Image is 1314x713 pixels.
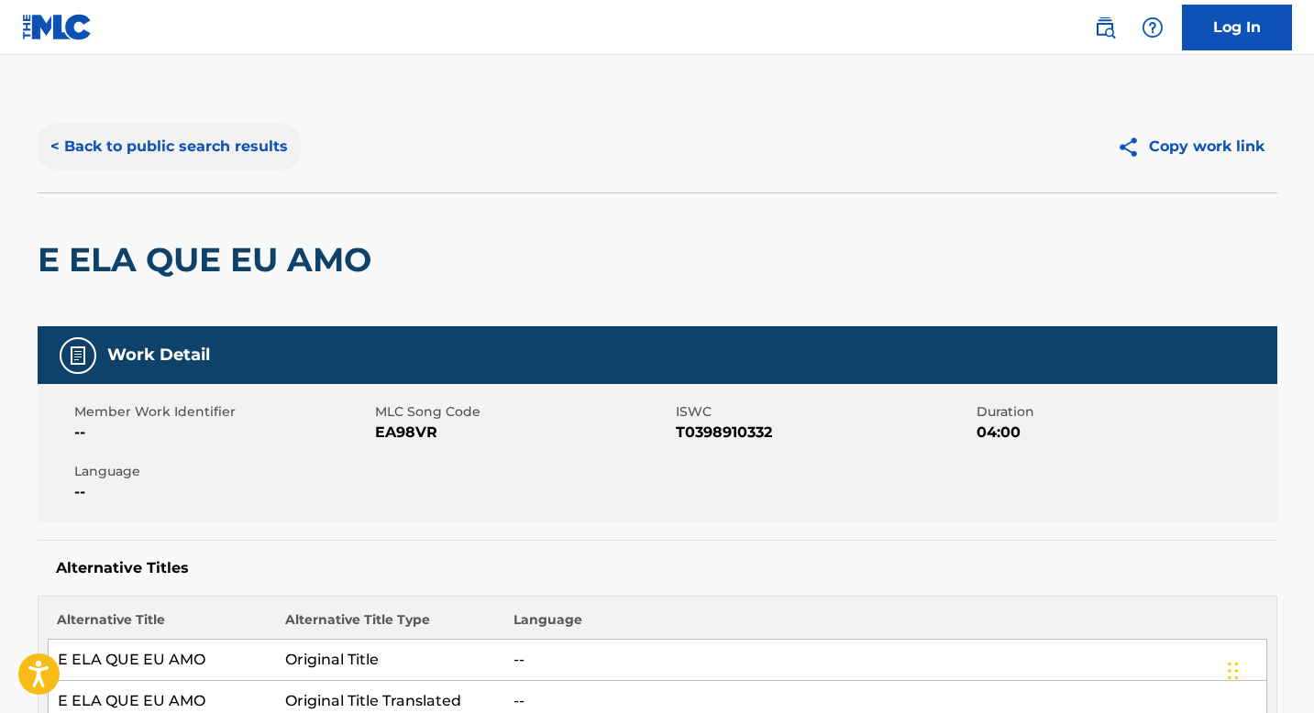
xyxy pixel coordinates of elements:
[1087,9,1123,46] a: Public Search
[74,402,370,422] span: Member Work Identifier
[107,345,210,366] h5: Work Detail
[74,462,370,481] span: Language
[1117,136,1149,159] img: Copy work link
[38,124,301,170] button: < Back to public search results
[74,422,370,444] span: --
[375,422,671,444] span: EA98VR
[977,402,1273,422] span: Duration
[1094,16,1116,38] img: search
[1228,643,1239,698] div: Drag
[1182,5,1292,50] a: Log In
[1134,9,1171,46] div: Help
[1104,124,1277,170] button: Copy work link
[375,402,671,422] span: MLC Song Code
[1142,16,1164,38] img: help
[48,640,276,681] td: E ELA QUE EU AMO
[276,640,504,681] td: Original Title
[676,422,972,444] span: T0398910332
[276,610,504,640] th: Alternative Title Type
[48,610,276,640] th: Alternative Title
[22,14,93,40] img: MLC Logo
[74,481,370,503] span: --
[38,239,381,280] h2: E ELA QUE EU AMO
[504,640,1266,681] td: --
[504,610,1266,640] th: Language
[1222,625,1314,713] iframe: Chat Widget
[676,402,972,422] span: ISWC
[977,422,1273,444] span: 04:00
[56,559,1259,577] h5: Alternative Titles
[67,345,89,367] img: Work Detail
